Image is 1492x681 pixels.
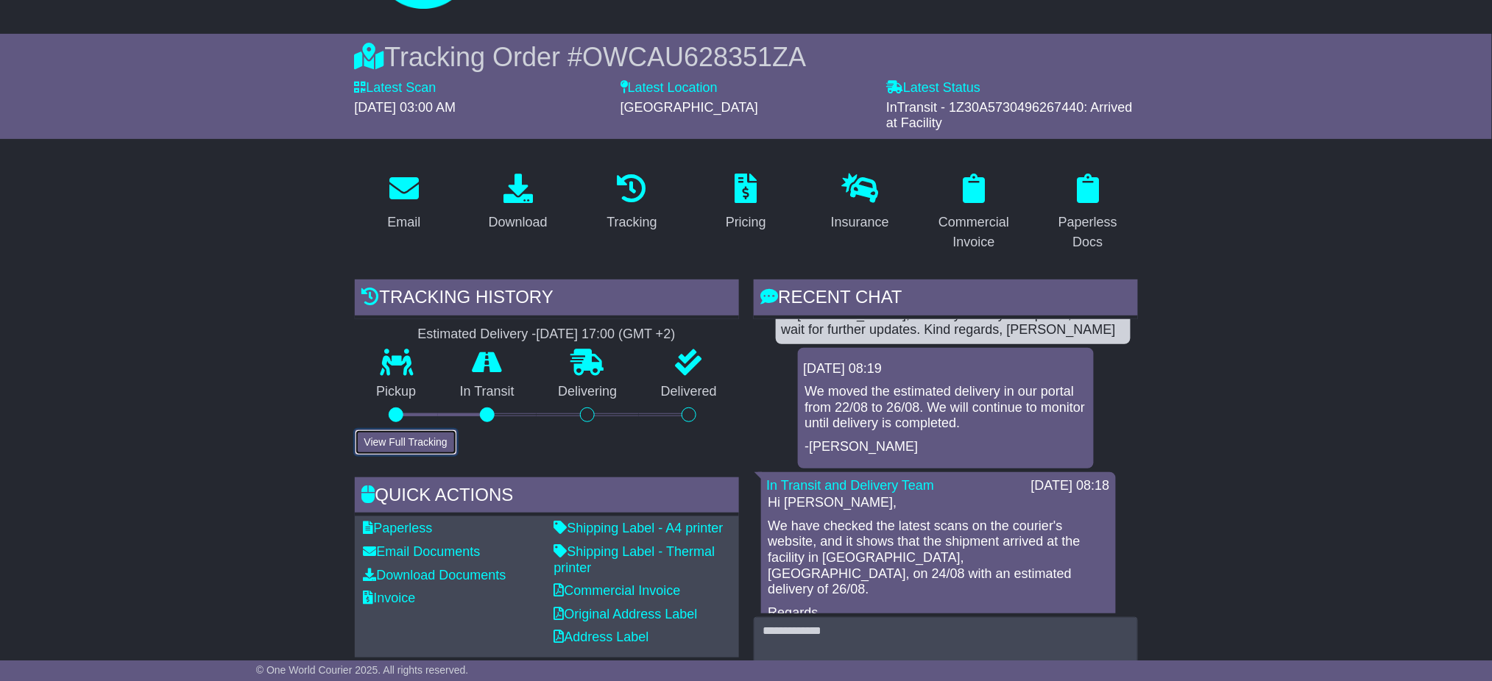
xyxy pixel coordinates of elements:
[582,42,806,72] span: OWCAU628351ZA
[355,477,739,517] div: Quick Actions
[489,213,548,232] div: Download
[355,41,1138,73] div: Tracking Order #
[364,544,481,559] a: Email Documents
[1048,213,1128,252] div: Paperless Docs
[364,568,506,582] a: Download Documents
[355,429,457,455] button: View Full Tracking
[554,521,724,535] a: Shipping Label - A4 printer
[537,384,640,400] p: Delivering
[831,213,889,232] div: Insurance
[621,100,758,115] span: [GEOGRAPHIC_DATA]
[639,384,739,400] p: Delivered
[364,591,416,605] a: Invoice
[805,439,1086,455] p: -[PERSON_NAME]
[256,664,469,676] span: © One World Courier 2025. All rights reserved.
[805,384,1086,432] p: We moved the estimated delivery in our portal from 22/08 to 26/08. We will continue to monitor un...
[554,583,681,598] a: Commercial Invoice
[767,478,935,493] a: In Transit and Delivery Team
[924,168,1024,257] a: Commercial Invoice
[355,384,439,400] p: Pickup
[554,544,715,575] a: Shipping Label - Thermal printer
[1039,168,1138,257] a: Paperless Docs
[554,607,698,621] a: Original Address Label
[355,100,456,115] span: [DATE] 03:00 AM
[355,80,436,96] label: Latest Scan
[821,168,899,238] a: Insurance
[537,327,676,343] div: [DATE] 17:00 (GMT +2)
[804,361,1088,377] div: [DATE] 08:19
[726,213,766,232] div: Pricing
[768,518,1109,598] p: We have checked the latest scans on the courier's website, and it shows that the shipment arrived...
[1031,478,1110,494] div: [DATE] 08:18
[768,495,1109,511] p: Hi [PERSON_NAME],
[597,168,666,238] a: Tracking
[886,80,980,96] label: Latest Status
[438,384,537,400] p: In Transit
[378,168,430,238] a: Email
[621,80,718,96] label: Latest Location
[754,279,1138,319] div: RECENT CHAT
[716,168,776,238] a: Pricing
[364,521,433,535] a: Paperless
[355,279,739,319] div: Tracking history
[607,213,657,232] div: Tracking
[886,100,1133,131] span: InTransit - 1Z30A5730496267440: Arrived at Facility
[782,307,1125,338] div: Hi [PERSON_NAME], Thank you for your update; we will wait for further updates. Kind regards, [PER...
[355,327,739,343] div: Estimated Delivery -
[554,630,649,644] a: Address Label
[387,213,420,232] div: Email
[479,168,557,238] a: Download
[768,605,1109,637] p: Regards, Irinn
[934,213,1014,252] div: Commercial Invoice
